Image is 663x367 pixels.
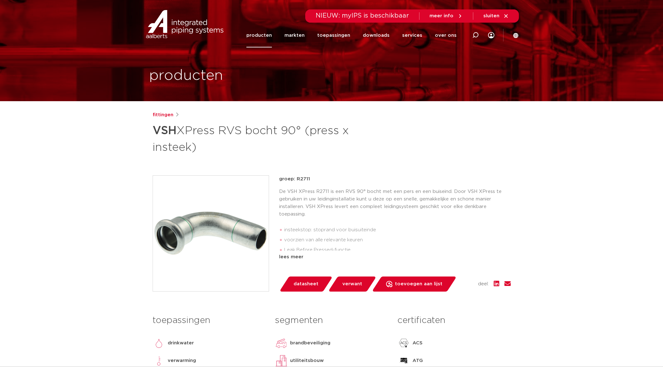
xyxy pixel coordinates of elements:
img: brandbeveiliging [275,337,288,349]
h1: producten [149,66,223,86]
img: Product Image for VSH XPress RVS bocht 90° (press x insteek) [153,176,269,291]
li: Leak Before Pressed-functie [284,245,511,255]
a: fittingen [153,111,173,119]
a: downloads [363,23,390,47]
h3: segmenten [275,314,388,327]
p: ACS [413,339,423,347]
p: groep: R2711 [279,175,511,183]
a: producten [246,23,272,47]
span: toevoegen aan lijst [395,279,442,289]
nav: Menu [246,23,457,47]
li: voorzien van alle relevante keuren [284,235,511,245]
a: meer info [430,13,463,19]
p: utiliteitsbouw [290,357,324,364]
p: drinkwater [168,339,194,347]
img: utiliteitsbouw [275,354,288,367]
a: sluiten [483,13,509,19]
span: sluiten [483,14,499,18]
p: verwarming [168,357,196,364]
img: drinkwater [153,337,165,349]
a: services [402,23,422,47]
a: verwant [328,277,376,292]
span: verwant [342,279,362,289]
p: brandbeveiliging [290,339,330,347]
span: deel: [478,280,489,288]
img: verwarming [153,354,165,367]
p: ATG [413,357,423,364]
a: markten [284,23,305,47]
h3: certificaten [397,314,510,327]
img: ATG [397,354,410,367]
a: over ons [435,23,457,47]
span: meer info [430,14,453,18]
img: ACS [397,337,410,349]
li: insteekstop: stoprand voor buisuiteinde [284,225,511,235]
div: lees meer [279,253,511,261]
a: toepassingen [317,23,350,47]
h1: XPress RVS bocht 90° (press x insteek) [153,121,389,155]
span: NIEUW: myIPS is beschikbaar [316,13,409,19]
strong: VSH [153,125,177,136]
h3: toepassingen [153,314,266,327]
a: datasheet [279,277,333,292]
span: datasheet [294,279,318,289]
p: De VSH XPress R2711 is een RVS 90° bocht met een pers en een buiseind. Door VSH XPress te gebruik... [279,188,511,218]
